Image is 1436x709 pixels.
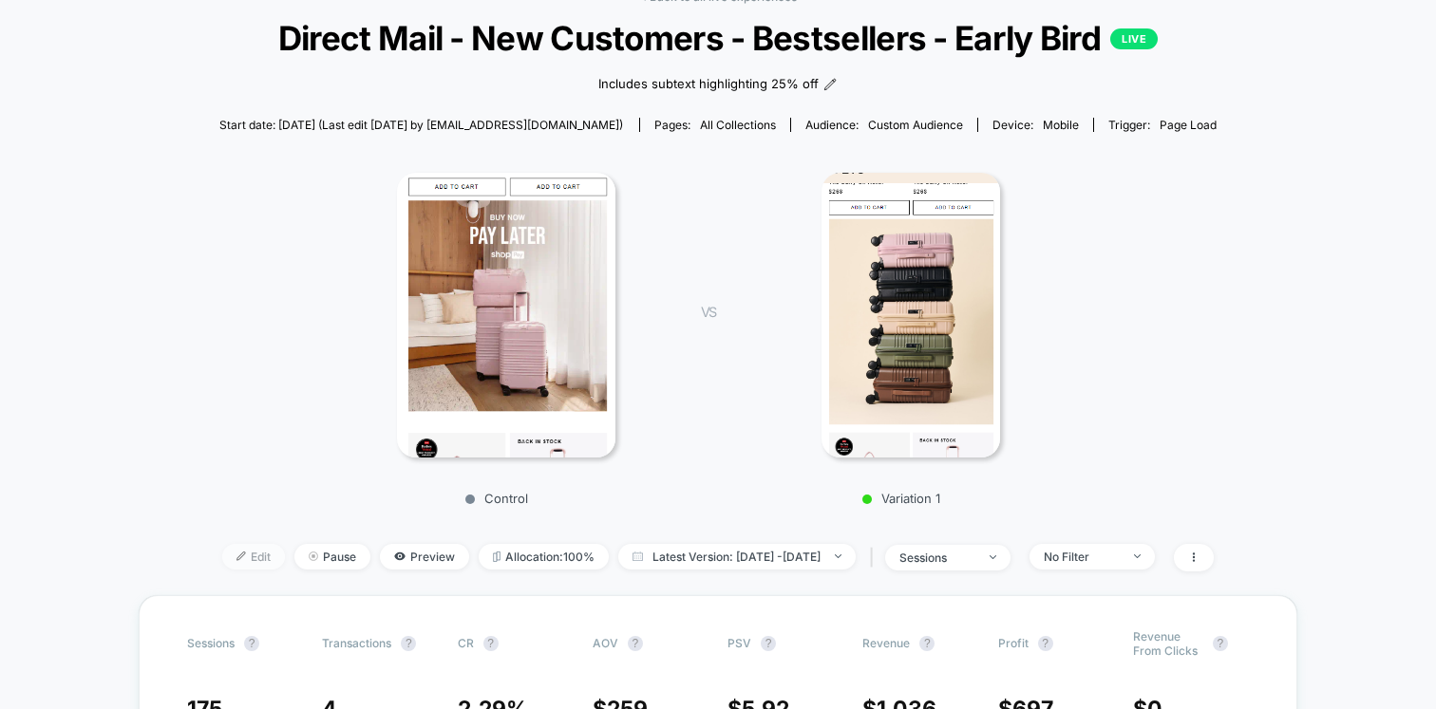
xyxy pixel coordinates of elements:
[1044,550,1120,564] div: No Filter
[593,636,618,650] span: AOV
[701,304,716,320] span: VS
[977,118,1093,132] span: Device:
[331,491,663,506] p: Control
[618,544,856,569] span: Latest Version: [DATE] - [DATE]
[1108,118,1217,132] div: Trigger:
[322,636,391,650] span: Transactions
[236,551,246,561] img: edit
[479,544,609,569] span: Allocation: 100%
[1134,554,1141,558] img: end
[309,551,318,561] img: end
[862,636,910,650] span: Revenue
[654,118,776,132] div: Pages:
[269,18,1166,58] span: Direct Mail - New Customers - Bestsellers - Early Bird
[919,636,935,651] button: ?
[1133,629,1203,658] span: Revenue From Clicks
[1043,118,1079,132] span: mobile
[822,173,1000,457] img: Variation 1 main
[805,118,963,132] div: Audience:
[998,636,1029,650] span: Profit
[483,636,499,651] button: ?
[219,118,623,132] span: Start date: [DATE] (Last edit [DATE] by [EMAIL_ADDRESS][DOMAIN_NAME])
[865,544,885,571] span: |
[1110,28,1158,49] p: LIVE
[868,118,963,132] span: Custom Audience
[222,544,285,569] span: Edit
[633,551,643,561] img: calendar
[1038,636,1053,651] button: ?
[244,636,259,651] button: ?
[990,555,996,559] img: end
[294,544,370,569] span: Pause
[700,118,776,132] span: all collections
[628,636,643,651] button: ?
[761,636,776,651] button: ?
[397,173,615,457] img: Control main
[899,550,975,565] div: sessions
[401,636,416,651] button: ?
[1160,118,1217,132] span: Page Load
[735,491,1068,506] p: Variation 1
[598,75,819,94] span: Includes subtext highlighting 25% off
[493,551,501,562] img: rebalance
[1213,636,1228,651] button: ?
[187,636,235,650] span: Sessions
[380,544,469,569] span: Preview
[458,636,474,650] span: CR
[727,636,751,650] span: PSV
[835,554,841,558] img: end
